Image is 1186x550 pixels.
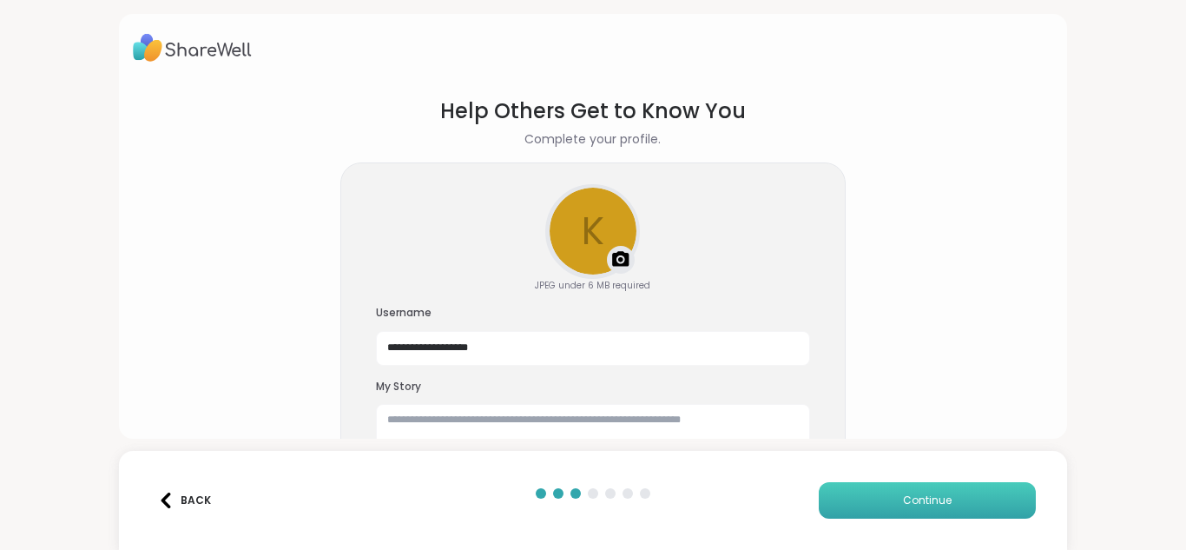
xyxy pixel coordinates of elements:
[524,130,661,149] h2: Complete your profile.
[376,380,810,394] h3: My Story
[535,279,650,292] div: JPEG under 6 MB required
[440,96,746,127] h1: Help Others Get to Know You
[903,493,952,508] span: Continue
[376,306,810,321] h3: Username
[133,28,252,68] img: ShareWell Logo
[150,482,220,519] button: Back
[158,493,211,508] div: Back
[819,482,1036,519] button: Continue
